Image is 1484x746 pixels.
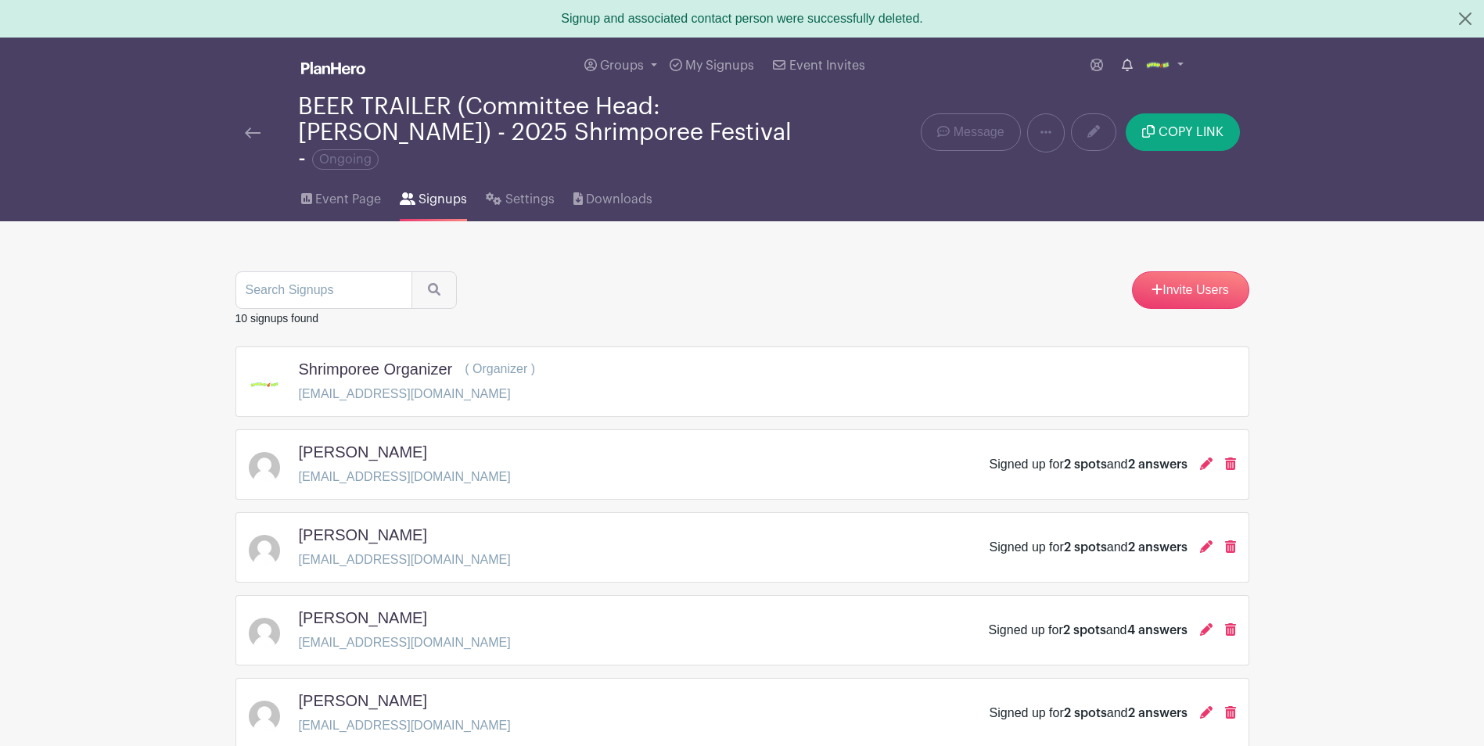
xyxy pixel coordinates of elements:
[299,691,427,710] h5: [PERSON_NAME]
[1128,458,1188,471] span: 2 answers
[578,38,663,94] a: Groups
[299,443,427,461] h5: [PERSON_NAME]
[249,375,280,395] img: Shrimporee%20Logo.png
[400,171,467,221] a: Signups
[921,113,1020,151] a: Message
[1063,624,1106,637] span: 2 spots
[249,452,280,483] img: default-ce2991bfa6775e67f084385cd625a349d9dcbb7a52a09fb2fda1e96e2d18dcdb.png
[465,362,535,375] span: ( Organizer )
[301,171,381,221] a: Event Page
[1132,271,1249,309] a: Invite Users
[990,455,1188,474] div: Signed up for and
[235,271,412,309] input: Search Signups
[954,123,1004,142] span: Message
[249,535,280,566] img: default-ce2991bfa6775e67f084385cd625a349d9dcbb7a52a09fb2fda1e96e2d18dcdb.png
[1064,707,1107,719] span: 2 spots
[685,59,754,72] span: My Signups
[249,701,280,732] img: default-ce2991bfa6775e67f084385cd625a349d9dcbb7a52a09fb2fda1e96e2d18dcdb.png
[299,633,511,652] p: [EMAIL_ADDRESS][DOMAIN_NAME]
[299,385,536,403] p: [EMAIL_ADDRESS][DOMAIN_NAME]
[299,360,453,378] h5: Shrimporee Organizer
[1064,458,1107,471] span: 2 spots
[299,525,427,544] h5: [PERSON_NAME]
[573,171,652,221] a: Downloads
[1064,541,1107,554] span: 2 spots
[663,38,760,94] a: My Signups
[298,94,805,171] div: BEER TRAILER (Committee Head: [PERSON_NAME]) - 2025 Shrimporee Festival -
[990,538,1188,557] div: Signed up for and
[245,127,261,138] img: back-arrow-29a5d9b10d5bd6ae65dc969a981735edf675c4d7a1fe02e03b50dbd4ba3cdb55.svg
[299,716,511,735] p: [EMAIL_ADDRESS][DOMAIN_NAME]
[1128,541,1188,554] span: 2 answers
[1159,126,1223,138] span: COPY LINK
[1126,113,1239,151] button: COPY LINK
[299,551,511,569] p: [EMAIL_ADDRESS][DOMAIN_NAME]
[419,190,467,209] span: Signups
[299,468,511,486] p: [EMAIL_ADDRESS][DOMAIN_NAME]
[235,312,319,325] small: 10 signups found
[301,62,365,74] img: logo_white-6c42ec7e38ccf1d336a20a19083b03d10ae64f83f12c07503d8b9e83406b4c7d.svg
[600,59,644,72] span: Groups
[315,190,381,209] span: Event Page
[586,190,652,209] span: Downloads
[486,171,554,221] a: Settings
[789,59,865,72] span: Event Invites
[990,704,1188,723] div: Signed up for and
[505,190,555,209] span: Settings
[1145,53,1170,78] img: Shrimporee%20Logo.png
[1128,707,1188,719] span: 2 answers
[299,608,427,627] h5: [PERSON_NAME]
[1127,624,1188,637] span: 4 answers
[312,149,379,170] span: Ongoing
[989,621,1188,640] div: Signed up for and
[249,618,280,649] img: default-ce2991bfa6775e67f084385cd625a349d9dcbb7a52a09fb2fda1e96e2d18dcdb.png
[767,38,871,94] a: Event Invites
